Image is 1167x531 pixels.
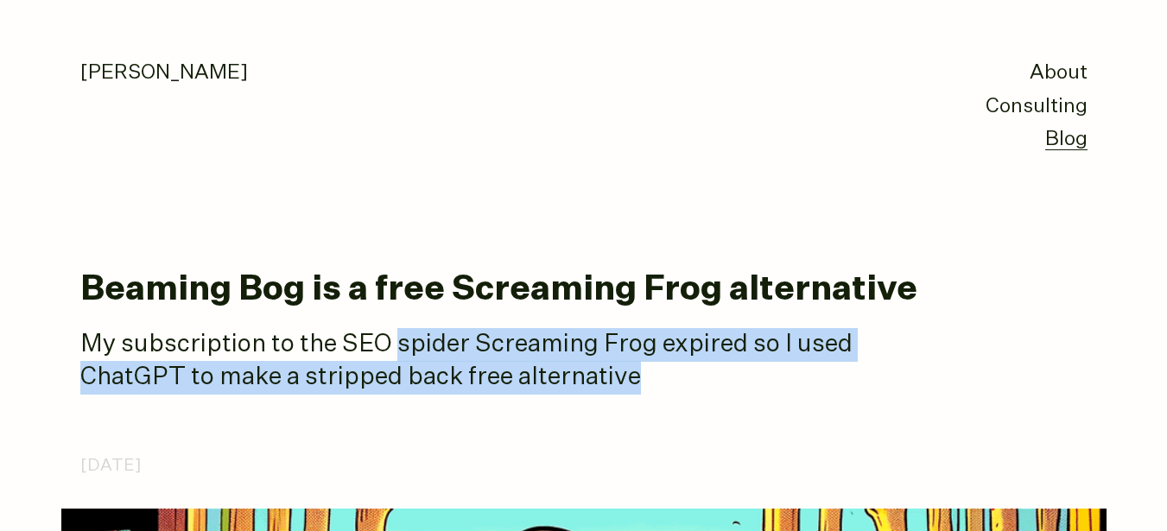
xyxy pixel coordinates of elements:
a: Blog [1045,130,1088,150]
p: My subscription to the SEO spider Screaming Frog expired so I used ChatGPT to make a stripped bac... [80,328,944,395]
h1: Beaming Bog is a free Screaming Frog alternative [80,271,1088,309]
a: About [1030,63,1088,83]
time: [DATE] [80,452,142,480]
a: Consulting [986,97,1088,117]
a: [PERSON_NAME] [80,63,248,83]
nav: primary [986,57,1088,157]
